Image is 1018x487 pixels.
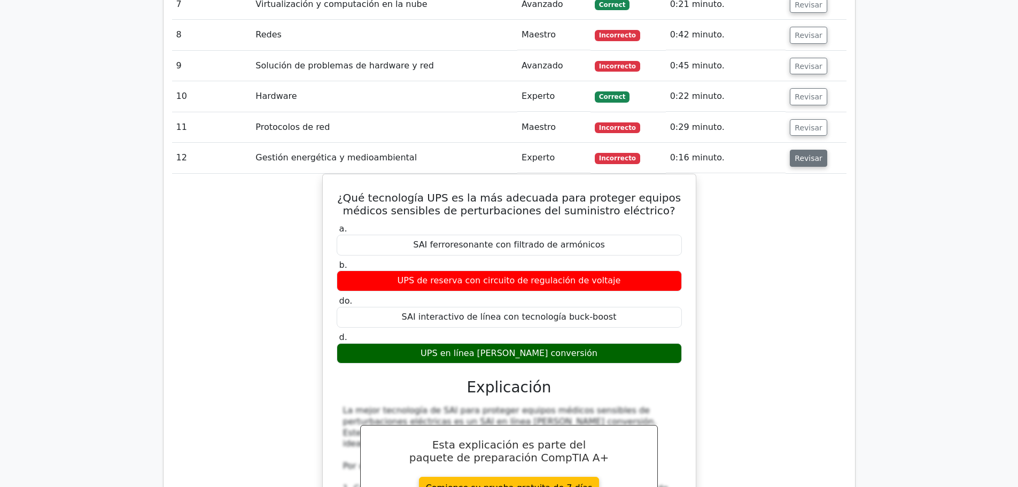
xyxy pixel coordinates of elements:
[176,29,182,40] font: 8
[398,275,621,285] font: UPS de reserva con circuito de regulación de voltaje
[339,223,347,234] font: a.
[339,260,347,270] font: b.
[599,1,626,9] font: Correct
[795,61,822,70] font: Revisar
[255,122,330,132] font: Protocolos de red
[339,296,353,306] font: do.
[255,29,282,40] font: Redes
[599,154,636,162] font: Incorrecto
[670,122,725,132] font: 0:29 minuto.
[522,60,563,71] font: Avanzado
[795,123,822,132] font: Revisar
[790,58,827,75] button: Revisar
[343,405,657,449] font: La mejor tecnología de SAI para proteger equipos médicos sensibles de perturbaciones eléctricas e...
[599,124,636,132] font: Incorrecto
[413,239,605,250] font: SAI ferroresonante con filtrado de armónicos
[795,92,822,101] font: Revisar
[522,29,556,40] font: Maestro
[402,312,617,322] font: SAI interactivo de línea con tecnología buck-boost
[421,348,597,358] font: UPS en línea [PERSON_NAME] conversión
[522,122,556,132] font: Maestro
[670,29,725,40] font: 0:42 minuto.
[255,60,434,71] font: Solución de problemas de hardware y red
[176,152,187,163] font: 12
[599,32,636,39] font: Incorrecto
[670,91,725,101] font: 0:22 minuto.
[670,152,725,163] font: 0:16 minuto.
[522,152,555,163] font: Experto
[339,332,347,342] font: d.
[670,60,725,71] font: 0:45 minuto.
[522,91,555,101] font: Experto
[343,461,460,471] font: Por qué es la mejor opción:
[795,154,822,163] font: Revisar
[176,60,182,71] font: 9
[599,63,636,70] font: Incorrecto
[795,31,822,40] font: Revisar
[176,122,187,132] font: 11
[337,191,681,217] font: ¿Qué tecnología UPS es la más adecuada para proteger equipos médicos sensibles de perturbaciones ...
[255,91,297,101] font: Hardware
[176,91,187,101] font: 10
[790,27,827,44] button: Revisar
[790,150,827,167] button: Revisar
[599,93,626,101] font: Correct
[255,152,417,163] font: Gestión energética y medioambiental
[790,119,827,136] button: Revisar
[790,88,827,105] button: Revisar
[467,378,551,396] font: Explicación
